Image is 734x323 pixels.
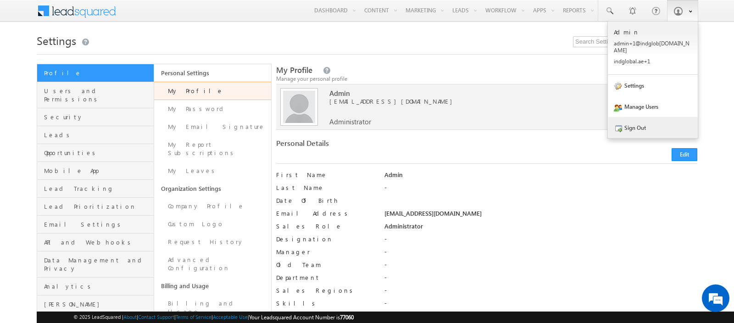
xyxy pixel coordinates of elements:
[614,28,692,36] p: Admin
[384,299,697,312] div: -
[614,40,692,54] p: admin +1@in dglob [DOMAIN_NAME]
[384,171,697,184] div: Admin
[176,314,211,320] a: Terms of Service
[276,235,373,243] label: Designation
[44,238,151,246] span: API and Webhooks
[276,196,373,205] label: Date Of Birth
[154,180,271,197] a: Organization Settings
[249,314,354,321] span: Your Leadsquared Account Number is
[276,248,373,256] label: Manager
[276,261,373,269] label: Old Team
[276,222,373,230] label: Sales Role
[44,167,151,175] span: Mobile App
[154,162,271,180] a: My Leaves
[37,198,154,216] a: Lead Prioritization
[44,300,151,308] span: [PERSON_NAME]
[276,299,373,307] label: Skills
[329,117,371,126] span: Administrator
[276,65,312,75] span: My Profile
[154,251,271,277] a: Advanced Configuration
[37,278,154,295] a: Analytics
[213,314,248,320] a: Acceptable Use
[44,256,151,273] span: Data Management and Privacy
[154,136,271,162] a: My Report Subscriptions
[37,64,154,82] a: Profile
[154,197,271,215] a: Company Profile
[340,314,354,321] span: 77060
[37,126,154,144] a: Leads
[154,277,271,295] a: Billing and Usage
[44,87,151,103] span: Users and Permissions
[276,273,373,282] label: Department
[276,139,481,152] div: Personal Details
[614,58,692,65] p: indgl obal. ae+1
[37,251,154,278] a: Data Management and Privacy
[329,89,666,97] span: Admin
[154,64,271,82] a: Personal Settings
[154,118,271,136] a: My Email Signature
[37,295,154,313] a: [PERSON_NAME]
[154,233,271,251] a: Request History
[384,286,697,299] div: -
[608,22,698,75] a: Admin admin+1@indglob[DOMAIN_NAME] indglobal.ae+1
[37,144,154,162] a: Opportunities
[154,82,271,100] a: My Profile
[44,184,151,193] span: Lead Tracking
[384,235,697,248] div: -
[154,295,271,321] a: Billing and Usage
[384,222,697,235] div: Administrator
[44,131,151,139] span: Leads
[384,248,697,261] div: -
[384,261,697,273] div: -
[123,314,137,320] a: About
[37,108,154,126] a: Security
[44,69,151,77] span: Profile
[276,286,373,295] label: Sales Regions
[44,149,151,157] span: Opportunities
[37,180,154,198] a: Lead Tracking
[37,234,154,251] a: API and Webhooks
[608,96,698,117] a: Manage Users
[384,273,697,286] div: -
[276,171,373,179] label: First Name
[37,82,154,108] a: Users and Permissions
[44,202,151,211] span: Lead Prioritization
[329,97,666,106] span: [EMAIL_ADDRESS][DOMAIN_NAME]
[384,184,697,196] div: -
[384,209,697,222] div: [EMAIL_ADDRESS][DOMAIN_NAME]
[73,313,354,322] span: © 2025 LeadSquared | | | | |
[608,117,698,138] a: Sign Out
[44,113,151,121] span: Security
[44,282,151,290] span: Analytics
[44,220,151,228] span: Email Settings
[608,75,698,96] a: Settings
[154,100,271,118] a: My Password
[276,209,373,217] label: Email Address
[276,75,697,83] div: Manage your personal profile
[138,314,174,320] a: Contact Support
[276,184,373,192] label: Last Name
[154,215,271,233] a: Custom Logo
[37,216,154,234] a: Email Settings
[573,36,697,47] input: Search Settings
[672,148,697,161] button: Edit
[37,162,154,180] a: Mobile App
[37,33,76,48] span: Settings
